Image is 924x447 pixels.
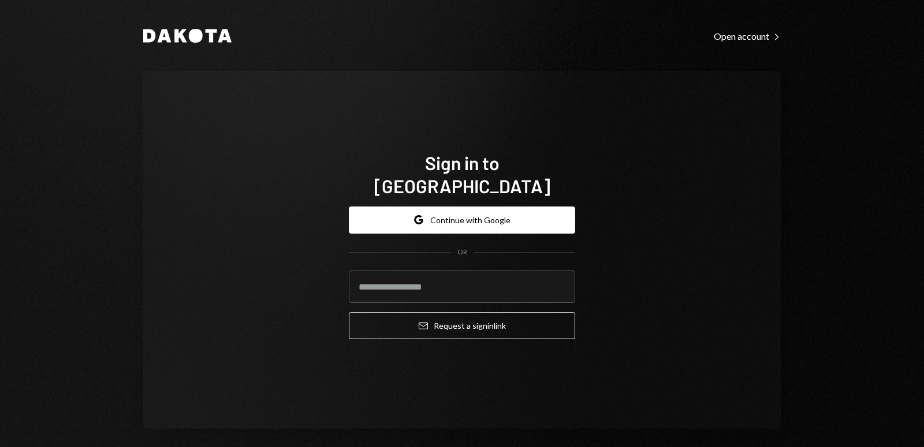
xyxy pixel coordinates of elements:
h1: Sign in to [GEOGRAPHIC_DATA] [349,151,575,197]
a: Open account [714,29,781,42]
div: Open account [714,31,781,42]
div: OR [457,247,467,257]
button: Continue with Google [349,206,575,234]
button: Request a signinlink [349,312,575,339]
